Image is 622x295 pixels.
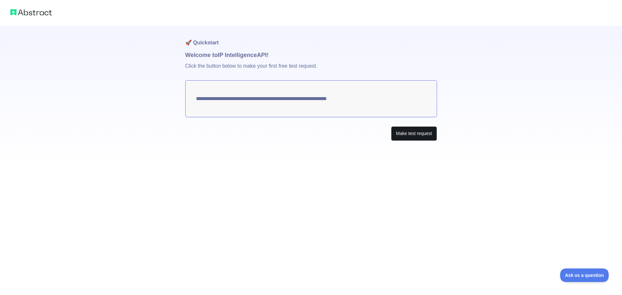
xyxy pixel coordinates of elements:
h1: Welcome to IP Intelligence API! [185,51,437,60]
img: Abstract logo [10,8,52,17]
h1: 🚀 Quickstart [185,26,437,51]
p: Click the button below to make your first free test request. [185,60,437,80]
button: Make test request [391,126,437,141]
iframe: Toggle Customer Support [560,268,609,282]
